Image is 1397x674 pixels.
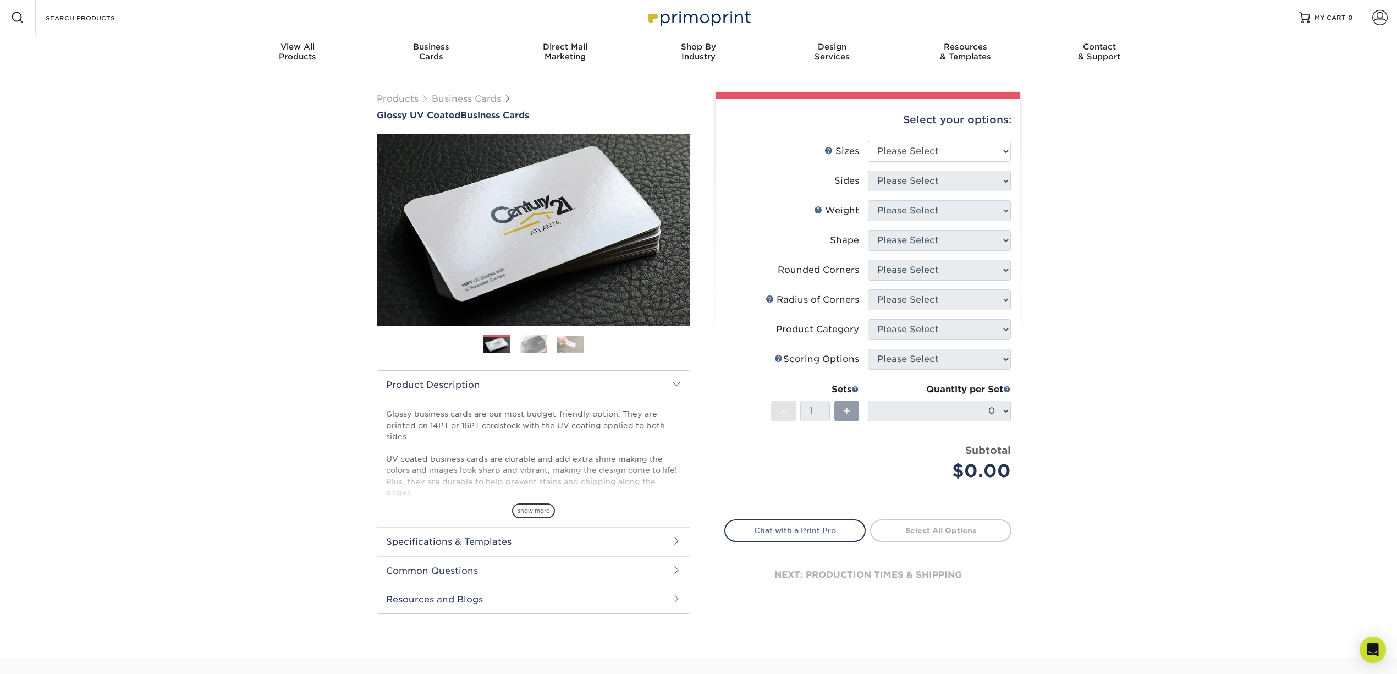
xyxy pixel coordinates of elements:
[512,503,555,518] span: show more
[781,403,786,419] span: -
[814,204,859,217] div: Weight
[724,519,866,541] a: Chat with a Print Pro
[1032,42,1166,62] div: & Support
[766,293,859,306] div: Radius of Corners
[724,99,1011,141] div: Select your options:
[765,42,899,62] div: Services
[386,408,681,554] p: Glossy business cards are our most budget-friendly option. They are printed on 14PT or 16PT cards...
[632,35,766,70] a: Shop ByIndustry
[377,110,690,120] a: Glossy UV CoatedBusiness Cards
[965,444,1011,456] strong: Subtotal
[771,383,859,396] div: Sets
[824,145,859,158] div: Sizes
[632,42,766,52] span: Shop By
[643,6,754,29] img: Primoprint
[1032,42,1166,52] span: Contact
[377,585,690,613] h2: Resources and Blogs
[778,264,859,277] div: Rounded Corners
[1314,13,1346,23] span: MY CART
[1360,637,1386,663] div: Open Intercom Messenger
[377,556,690,585] h2: Common Questions
[483,331,510,359] img: Business Cards 01
[377,527,690,556] h2: Specifications & Templates
[365,42,498,62] div: Cards
[870,519,1011,541] a: Select All Options
[377,110,460,120] span: Glossy UV Coated
[765,35,899,70] a: DesignServices
[724,542,1011,608] div: next: production times & shipping
[868,383,1011,396] div: Quantity per Set
[377,73,690,387] img: Glossy UV Coated 01
[899,42,1032,62] div: & Templates
[830,234,859,247] div: Shape
[498,42,632,62] div: Marketing
[432,94,501,104] a: Business Cards
[876,458,1011,484] div: $0.00
[899,35,1032,70] a: Resources& Templates
[377,110,690,120] h1: Business Cards
[1032,35,1166,70] a: Contact& Support
[498,35,632,70] a: Direct MailMarketing
[834,174,859,188] div: Sides
[776,323,859,336] div: Product Category
[557,336,584,353] img: Business Cards 03
[632,42,766,62] div: Industry
[843,403,850,419] span: +
[765,42,899,52] span: Design
[377,371,690,399] h2: Product Description
[899,42,1032,52] span: Resources
[231,35,365,70] a: View AllProducts
[365,42,498,52] span: Business
[377,94,419,104] a: Products
[1348,14,1353,21] span: 0
[774,353,859,366] div: Scoring Options
[45,11,152,24] input: SEARCH PRODUCTS.....
[365,35,498,70] a: BusinessCards
[231,42,365,52] span: View All
[231,42,365,62] div: Products
[520,335,547,354] img: Business Cards 02
[498,42,632,52] span: Direct Mail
